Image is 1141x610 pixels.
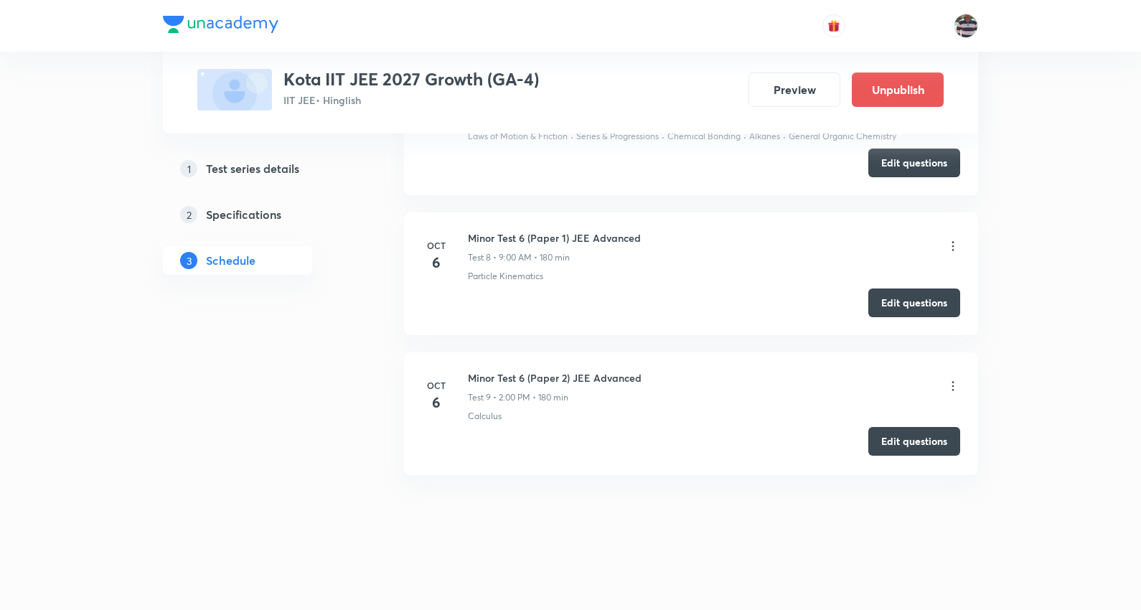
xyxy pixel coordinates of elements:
[163,16,278,37] a: Company Logo
[789,130,896,143] p: General Organic Chemistry
[197,69,272,111] img: fallback-thumbnail.png
[206,160,299,177] h5: Test series details
[743,130,746,143] div: ·
[283,93,539,108] p: IIT JEE • Hinglish
[576,130,659,143] p: Series & Progressions
[468,270,543,283] p: Particle Kinematics
[206,252,255,269] h5: Schedule
[852,72,944,107] button: Unpublish
[180,206,197,223] p: 2
[422,392,451,413] h4: 6
[954,14,978,38] img: jugraj singh
[822,14,845,37] button: avatar
[422,239,451,252] h6: Oct
[827,19,840,32] img: avatar
[468,251,570,264] p: Test 8 • 9:00 AM • 180 min
[468,230,641,245] h6: Minor Test 6 (Paper 1) JEE Advanced
[422,252,451,273] h4: 6
[163,154,358,183] a: 1Test series details
[468,410,502,423] p: Calculus
[667,130,741,143] p: Chemical Bonding
[283,69,539,90] h3: Kota IIT JEE 2027 Growth (GA-4)
[468,130,568,143] p: Laws of Motion & Friction
[180,252,197,269] p: 3
[783,130,786,143] div: ·
[468,391,568,404] p: Test 9 • 2:00 PM • 180 min
[868,149,960,177] button: Edit questions
[163,200,358,229] a: 2Specifications
[180,160,197,177] p: 1
[868,288,960,317] button: Edit questions
[422,379,451,392] h6: Oct
[468,370,642,385] h6: Minor Test 6 (Paper 2) JEE Advanced
[748,72,840,107] button: Preview
[206,206,281,223] h5: Specifications
[868,427,960,456] button: Edit questions
[749,130,780,143] p: Alkanes
[570,130,573,143] div: ·
[163,16,278,33] img: Company Logo
[662,130,665,143] div: ·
